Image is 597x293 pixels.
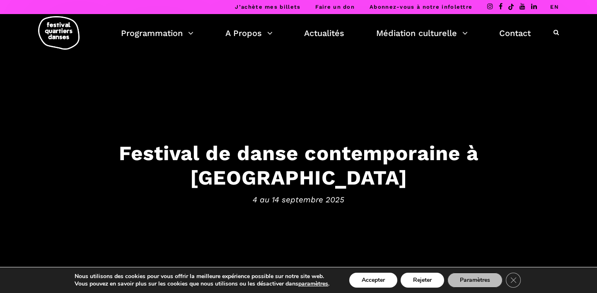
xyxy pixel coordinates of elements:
button: paramètres [298,280,328,288]
a: Médiation culturelle [376,26,468,40]
button: Rejeter [401,273,444,288]
a: Programmation [121,26,193,40]
a: J’achète mes billets [235,4,300,10]
a: Actualités [304,26,344,40]
a: EN [550,4,559,10]
span: 4 au 14 septembre 2025 [42,194,556,206]
a: A Propos [225,26,273,40]
p: Nous utilisons des cookies pour vous offrir la meilleure expérience possible sur notre site web. [75,273,329,280]
button: Close GDPR Cookie Banner [506,273,521,288]
p: Vous pouvez en savoir plus sur les cookies que nous utilisons ou les désactiver dans . [75,280,329,288]
img: logo-fqd-med [38,16,80,50]
h3: Festival de danse contemporaine à [GEOGRAPHIC_DATA] [42,141,556,190]
a: Contact [499,26,531,40]
button: Accepter [349,273,397,288]
a: Abonnez-vous à notre infolettre [370,4,472,10]
a: Faire un don [315,4,355,10]
button: Paramètres [447,273,503,288]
